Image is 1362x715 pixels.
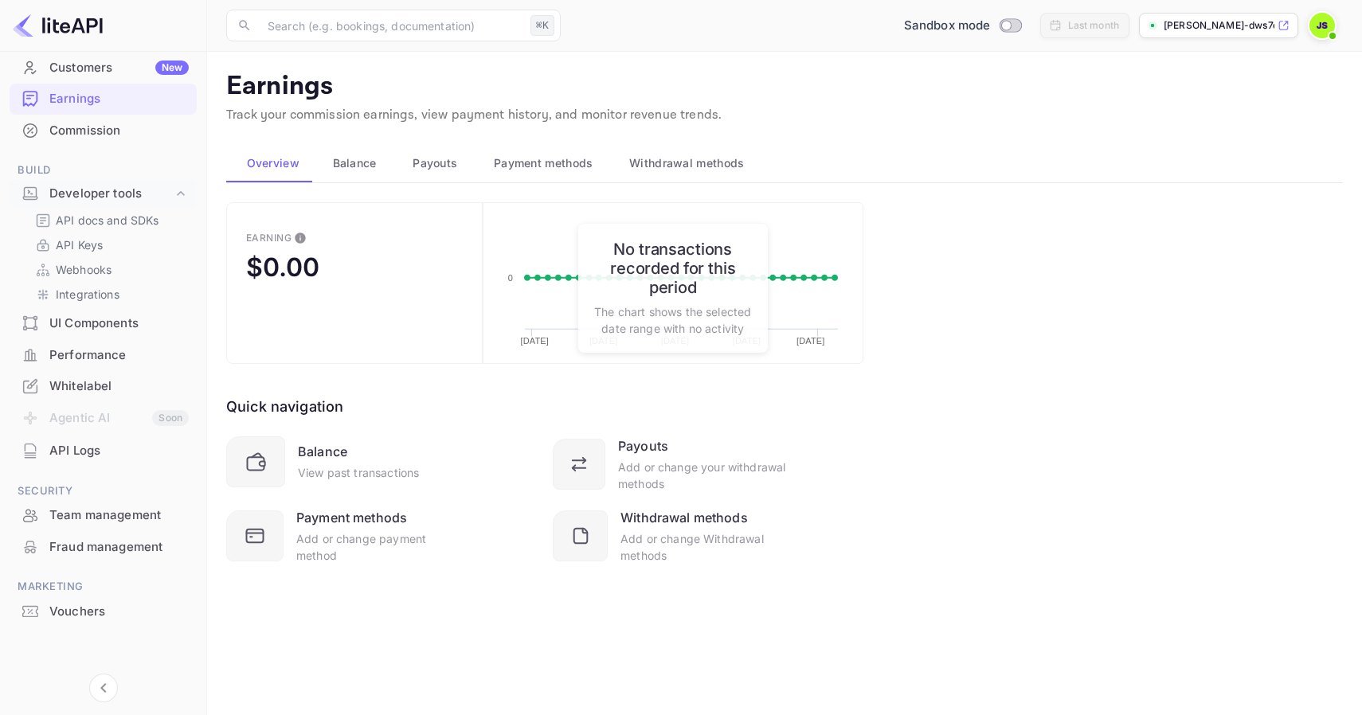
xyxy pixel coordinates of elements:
[618,436,668,455] div: Payouts
[904,17,991,35] span: Sandbox mode
[226,202,483,364] button: EarningThis is the amount of confirmed commission that will be paid to you on the next scheduled ...
[29,283,190,306] div: Integrations
[29,258,190,281] div: Webhooks
[10,53,197,84] div: CustomersNew
[1068,18,1120,33] div: Last month
[494,154,593,173] span: Payment methods
[49,442,189,460] div: API Logs
[56,236,103,253] p: API Keys
[10,596,197,627] div: Vouchers
[618,459,787,492] div: Add or change your withdrawal methods
[226,71,1343,103] p: Earnings
[594,303,752,337] p: The chart shows the selected date range with no activity
[35,261,184,278] a: Webhooks
[49,538,189,557] div: Fraud management
[10,436,197,465] a: API Logs
[56,261,112,278] p: Webhooks
[226,144,1343,182] div: scrollable auto tabs example
[10,483,197,500] span: Security
[258,10,524,41] input: Search (e.g. bookings, documentation)
[29,233,190,256] div: API Keys
[620,530,787,564] div: Add or change Withdrawal methods
[10,500,197,529] a: Team management
[298,442,347,461] div: Balance
[10,308,197,339] div: UI Components
[10,53,197,82] a: CustomersNew
[1164,18,1274,33] p: [PERSON_NAME]-dws7d.nuit...
[296,508,407,527] div: Payment methods
[10,578,197,596] span: Marketing
[13,13,103,38] img: LiteAPI logo
[56,212,159,229] p: API docs and SDKs
[288,225,313,251] button: This is the amount of confirmed commission that will be paid to you on the next scheduled deposit
[226,106,1343,125] p: Track your commission earnings, view payment history, and monitor revenue trends.
[10,532,197,561] a: Fraud management
[1309,13,1335,38] img: John Sutton
[10,340,197,369] a: Performance
[49,59,189,77] div: Customers
[49,90,189,108] div: Earnings
[594,240,752,297] h6: No transactions recorded for this period
[49,122,189,140] div: Commission
[56,286,119,303] p: Integrations
[247,154,299,173] span: Overview
[226,396,343,417] div: Quick navigation
[333,154,377,173] span: Balance
[10,115,197,147] div: Commission
[35,236,184,253] a: API Keys
[10,500,197,531] div: Team management
[89,674,118,702] button: Collapse navigation
[10,436,197,467] div: API Logs
[10,340,197,371] div: Performance
[10,371,197,402] div: Whitelabel
[10,308,197,338] a: UI Components
[629,154,744,173] span: Withdrawal methods
[520,336,548,346] text: [DATE]
[155,61,189,75] div: New
[49,346,189,365] div: Performance
[49,506,189,525] div: Team management
[620,508,748,527] div: Withdrawal methods
[29,209,190,232] div: API docs and SDKs
[49,315,189,333] div: UI Components
[298,464,419,481] div: View past transactions
[10,532,197,563] div: Fraud management
[10,180,197,208] div: Developer tools
[413,154,457,173] span: Payouts
[10,162,197,179] span: Build
[35,286,184,303] a: Integrations
[296,530,460,564] div: Add or change payment method
[530,15,554,36] div: ⌘K
[49,377,189,396] div: Whitelabel
[796,336,824,346] text: [DATE]
[10,596,197,626] a: Vouchers
[10,115,197,145] a: Commission
[49,603,189,621] div: Vouchers
[898,17,1027,35] div: Switch to Production mode
[507,273,512,283] text: 0
[10,371,197,400] a: Whitelabel
[10,84,197,115] div: Earnings
[10,84,197,113] a: Earnings
[246,232,292,244] div: Earning
[35,212,184,229] a: API docs and SDKs
[246,252,319,283] div: $0.00
[49,185,173,203] div: Developer tools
